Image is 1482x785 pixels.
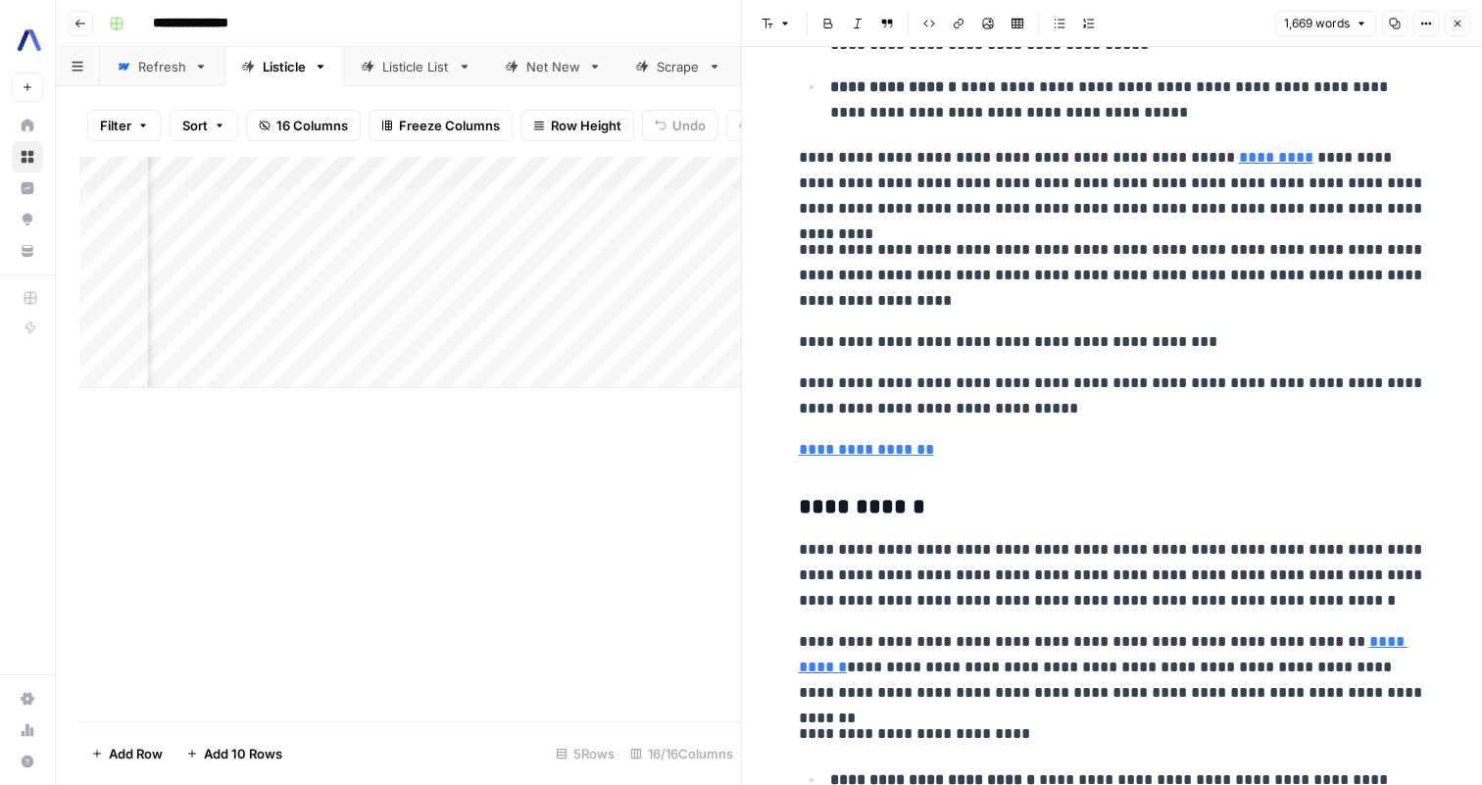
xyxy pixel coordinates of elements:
[138,57,186,76] div: Refresh
[488,47,618,86] a: Net New
[382,57,450,76] div: Listicle List
[12,204,43,235] a: Opportunities
[369,110,513,141] button: Freeze Columns
[204,744,282,763] span: Add 10 Rows
[618,47,738,86] a: Scrape
[672,116,706,135] span: Undo
[12,23,47,58] img: AssemblyAI Logo
[520,110,634,141] button: Row Height
[246,110,361,141] button: 16 Columns
[399,116,500,135] span: Freeze Columns
[12,16,43,65] button: Workspace: AssemblyAI
[174,738,294,769] button: Add 10 Rows
[182,116,208,135] span: Sort
[1275,11,1376,36] button: 1,669 words
[551,116,621,135] span: Row Height
[12,683,43,714] a: Settings
[79,738,174,769] button: Add Row
[12,141,43,172] a: Browse
[109,744,163,763] span: Add Row
[12,746,43,777] button: Help + Support
[12,110,43,141] a: Home
[100,116,131,135] span: Filter
[87,110,162,141] button: Filter
[12,235,43,267] a: Your Data
[12,172,43,204] a: Insights
[276,116,348,135] span: 16 Columns
[224,47,344,86] a: Listicle
[170,110,238,141] button: Sort
[1284,15,1350,32] span: 1,669 words
[263,57,306,76] div: Listicle
[344,47,488,86] a: Listicle List
[526,57,580,76] div: Net New
[548,738,622,769] div: 5 Rows
[642,110,718,141] button: Undo
[100,47,224,86] a: Refresh
[622,738,741,769] div: 16/16 Columns
[12,714,43,746] a: Usage
[657,57,700,76] div: Scrape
